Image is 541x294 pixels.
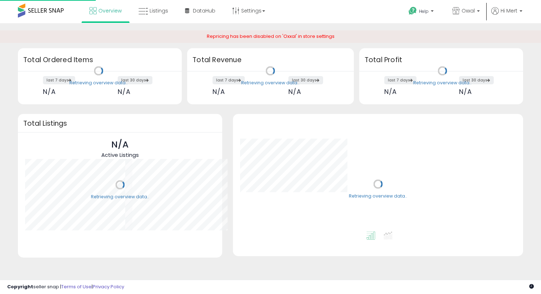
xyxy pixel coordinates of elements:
div: seller snap | | [7,284,124,290]
span: Overview [98,7,122,14]
i: Get Help [408,6,417,15]
div: Retrieving overview data.. [241,80,299,86]
div: Retrieving overview data.. [413,80,472,86]
div: Retrieving overview data.. [69,80,128,86]
span: Hi Mert [501,7,517,14]
strong: Copyright [7,283,33,290]
span: DataHub [193,7,215,14]
span: Oxxal [462,7,475,14]
div: Retrieving overview data.. [349,193,407,199]
a: Hi Mert [491,7,522,23]
a: Privacy Policy [93,283,124,290]
span: Help [419,8,429,14]
span: Listings [150,7,168,14]
a: Terms of Use [61,283,92,290]
div: Retrieving overview data.. [91,194,149,200]
a: Help [403,1,441,23]
span: Repricing has been disabled on 'Oxxal' in store settings [207,33,335,40]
